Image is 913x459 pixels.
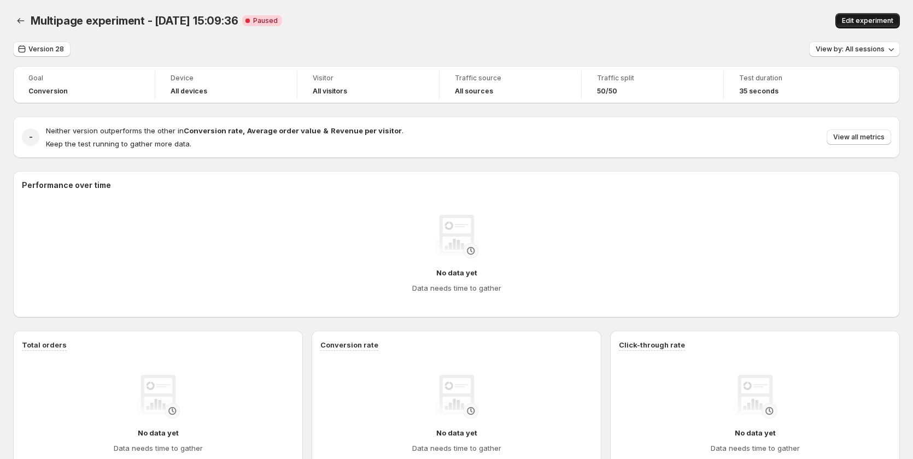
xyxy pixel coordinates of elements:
[619,339,685,350] h3: Click-through rate
[323,126,329,135] strong: &
[816,45,885,54] span: View by: All sessions
[320,339,378,350] h3: Conversion rate
[247,126,321,135] strong: Average order value
[313,74,424,83] span: Visitor
[809,42,900,57] button: View by: All sessions
[138,427,179,438] h4: No data yet
[313,87,347,96] h4: All visitors
[28,87,68,96] span: Conversion
[31,14,238,27] span: Multipage experiment - [DATE] 15:09:36
[711,443,800,454] h4: Data needs time to gather
[28,74,139,83] span: Goal
[739,73,851,97] a: Test duration35 seconds
[842,16,893,25] span: Edit experiment
[22,339,67,350] h3: Total orders
[171,87,207,96] h4: All devices
[739,74,851,83] span: Test duration
[28,45,64,54] span: Version 28
[28,73,139,97] a: GoalConversion
[13,42,71,57] button: Version 28
[435,375,478,419] img: No data yet
[597,73,708,97] a: Traffic split50/50
[136,375,180,419] img: No data yet
[171,74,282,83] span: Device
[735,427,776,438] h4: No data yet
[22,180,891,191] h2: Performance over time
[455,74,566,83] span: Traffic source
[833,133,885,142] span: View all metrics
[733,375,777,419] img: No data yet
[412,443,501,454] h4: Data needs time to gather
[412,283,501,293] h4: Data needs time to gather
[835,13,900,28] button: Edit experiment
[13,13,28,28] button: Back
[455,73,566,97] a: Traffic sourceAll sources
[253,16,278,25] span: Paused
[313,73,424,97] a: VisitorAll visitors
[243,126,245,135] strong: ,
[29,132,33,143] h2: -
[331,126,402,135] strong: Revenue per visitor
[739,87,779,96] span: 35 seconds
[46,139,191,148] span: Keep the test running to gather more data.
[114,443,203,454] h4: Data needs time to gather
[597,74,708,83] span: Traffic split
[597,87,617,96] span: 50/50
[46,126,403,135] span: Neither version outperforms the other in .
[171,73,282,97] a: DeviceAll devices
[184,126,243,135] strong: Conversion rate
[827,130,891,145] button: View all metrics
[455,87,493,96] h4: All sources
[435,215,478,258] img: No data yet
[436,267,477,278] h4: No data yet
[436,427,477,438] h4: No data yet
